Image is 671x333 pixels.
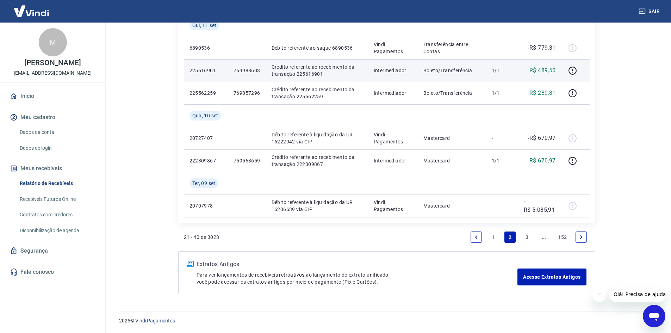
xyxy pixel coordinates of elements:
[492,202,512,209] p: -
[529,156,556,165] p: R$ 670,97
[4,5,59,11] span: Olá! Precisa de ajuda?
[192,22,217,29] span: Qui, 11 set
[272,199,362,213] p: Débito referente à liquidação da UR 16206639 via CIP
[374,199,412,213] p: Vindi Pagamentos
[190,67,222,74] p: 225616901
[234,157,260,164] p: 759563659
[17,125,97,140] a: Dados da conta
[529,89,556,97] p: R$ 289,81
[423,67,480,74] p: Boleto/Transferência
[234,90,260,97] p: 769857296
[592,288,607,302] iframe: Fechar mensagem
[468,229,589,246] ul: Pagination
[492,157,512,164] p: 1/1
[528,44,556,52] p: -R$ 779,31
[637,5,663,18] button: Sair
[8,243,97,259] a: Segurança
[374,90,412,97] p: Intermediador
[272,154,362,168] p: Crédito referente ao recebimento da transação 222309867
[17,141,97,155] a: Dados de login
[272,44,362,51] p: Débito referente ao saque 6890536
[17,208,97,222] a: Contratos com credores
[517,269,586,285] a: Acesse Extratos Antigos
[272,63,362,78] p: Crédito referente ao recebimento da transação 225616901
[197,260,518,269] p: Extratos Antigos
[190,157,222,164] p: 222309867
[119,317,654,325] p: 2025 ©
[576,232,587,243] a: Next page
[521,232,533,243] a: Page 3
[374,131,412,145] p: Vindi Pagamentos
[192,180,216,187] span: Ter, 09 set
[524,197,556,214] p: -R$ 5.085,91
[190,44,222,51] p: 6890536
[8,264,97,280] a: Fale conosco
[197,271,518,285] p: Para ver lançamentos de recebíveis retroativos ao lançamento do extrato unificado, você pode aces...
[17,176,97,191] a: Relatório de Recebíveis
[492,44,512,51] p: -
[492,67,512,74] p: 1/1
[504,232,516,243] a: Page 2 is your current page
[272,131,362,145] p: Débito referente à liquidação da UR 16222942 via CIP
[24,59,81,67] p: [PERSON_NAME]
[538,232,549,243] a: Jump forward
[187,261,194,267] img: ícone
[423,135,480,142] p: Mastercard
[529,66,556,75] p: R$ 489,50
[192,112,218,119] span: Qua, 10 set
[14,69,92,77] p: [EMAIL_ADDRESS][DOMAIN_NAME]
[190,135,222,142] p: 20727407
[423,202,480,209] p: Mastercard
[423,157,480,164] p: Mastercard
[190,90,222,97] p: 225562259
[471,232,482,243] a: Previous page
[184,234,219,241] p: 21 - 40 de 3028
[8,0,54,22] img: Vindi
[8,110,97,125] button: Meu cadastro
[190,202,222,209] p: 20707978
[135,318,175,323] a: Vindi Pagamentos
[39,28,67,56] div: M
[17,192,97,206] a: Recebíveis Futuros Online
[8,88,97,104] a: Início
[492,135,512,142] p: -
[487,232,499,243] a: Page 1
[643,305,665,327] iframe: Botão para abrir a janela de mensagens
[374,157,412,164] p: Intermediador
[8,161,97,176] button: Meus recebíveis
[374,41,412,55] p: Vindi Pagamentos
[272,86,362,100] p: Crédito referente ao recebimento da transação 225562259
[423,41,480,55] p: Transferência entre Contas
[374,67,412,74] p: Intermediador
[234,67,260,74] p: 769988603
[609,286,665,302] iframe: Mensagem da empresa
[528,134,556,142] p: -R$ 670,97
[17,223,97,238] a: Disponibilização de agenda
[492,90,512,97] p: 1/1
[423,90,480,97] p: Boleto/Transferência
[555,232,570,243] a: Page 152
